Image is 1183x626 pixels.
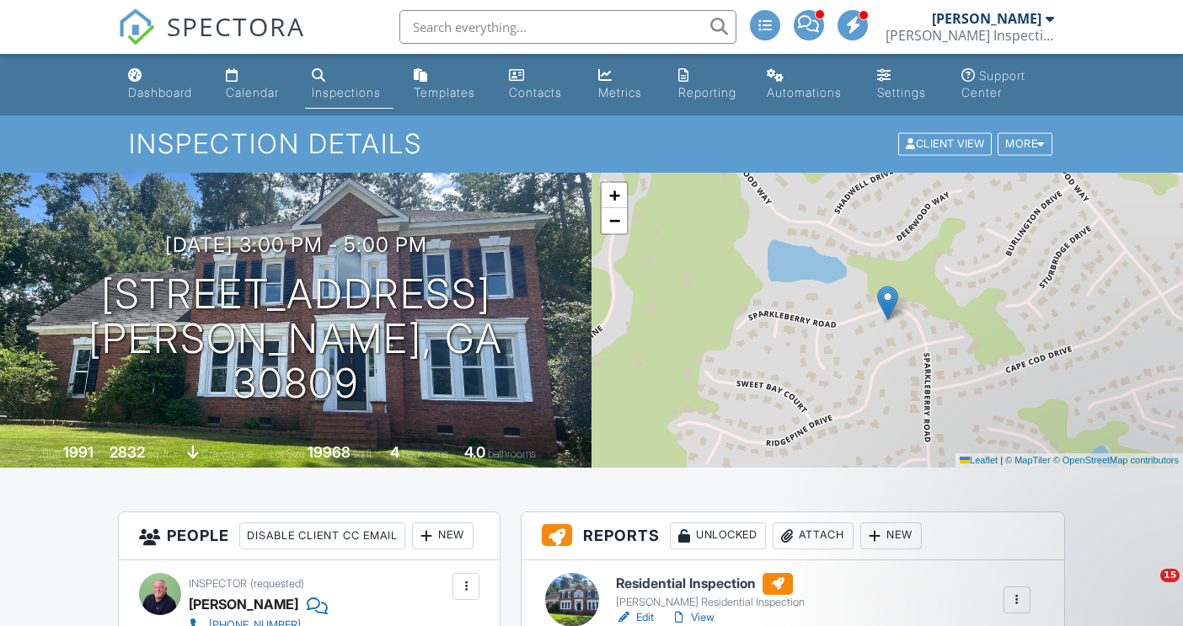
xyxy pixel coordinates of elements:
div: 1991 [63,443,94,461]
div: Attach [773,522,854,549]
span: (requested) [250,577,304,590]
h1: [STREET_ADDRESS] [PERSON_NAME], GA 30809 [27,272,565,405]
a: © OpenStreetMap contributors [1053,455,1179,465]
a: Settings [870,61,941,109]
a: Reporting [672,61,747,109]
h3: Reports [522,512,1063,560]
div: Contacts [509,85,562,99]
div: Templates [414,85,475,99]
a: View [671,609,715,626]
div: Automations [767,85,842,99]
div: 2832 [110,443,145,461]
span: bedrooms [402,447,448,460]
span: bathrooms [488,447,536,460]
div: Client View [898,133,992,156]
img: Marker [877,286,898,320]
h1: Inspection Details [129,129,1054,158]
a: Edit [616,609,654,626]
a: Dashboard [121,61,206,109]
div: 19968 [308,443,351,461]
span: | [1000,455,1003,465]
a: Contacts [502,61,578,109]
div: New [412,522,474,549]
div: 4 [390,443,399,461]
div: [PERSON_NAME] [932,10,1041,27]
div: Calendar [226,85,279,99]
div: [PERSON_NAME] Residential Inspection [616,596,805,609]
a: Calendar [219,61,292,109]
span: sq.ft. [353,447,374,460]
span: Built [42,447,61,460]
div: Inspections [312,85,381,99]
div: Dashboard [128,85,192,99]
a: Residential Inspection [PERSON_NAME] Residential Inspection [616,573,805,610]
img: The Best Home Inspection Software - Spectora [118,8,155,45]
span: Inspector [189,577,247,590]
h3: [DATE] 3:00 pm - 5:00 pm [165,233,427,256]
a: Inspections [305,61,393,109]
a: Automations (Advanced) [760,61,857,109]
span: sq. ft. [147,447,171,460]
div: Support Center [961,68,1025,99]
span: SPECTORA [167,8,305,44]
div: [PERSON_NAME] [189,591,298,617]
a: Leaflet [960,455,998,465]
h6: Residential Inspection [616,573,805,595]
a: SPECTORA [118,23,305,58]
a: Client View [897,136,996,149]
span: + [609,185,620,206]
div: Metrics [598,85,642,99]
span: Lot Size [270,447,305,460]
div: 4.0 [464,443,485,461]
a: Templates [407,61,489,109]
div: Hargrove Inspection Services, Inc. [886,27,1054,44]
input: Search everything... [399,10,736,44]
a: © MapTiler [1005,455,1051,465]
span: − [609,210,620,231]
div: Reporting [678,85,736,99]
div: Settings [877,85,926,99]
iframe: Intercom live chat [1126,569,1166,609]
a: Zoom out [602,208,627,233]
div: Unlocked [670,522,766,549]
span: crawlspace [201,447,254,460]
a: Metrics [591,61,657,109]
div: More [998,133,1052,156]
a: Support Center [955,61,1062,109]
span: 15 [1160,569,1180,582]
h3: People [119,512,500,560]
div: Disable Client CC Email [239,522,405,549]
a: Zoom in [602,183,627,208]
